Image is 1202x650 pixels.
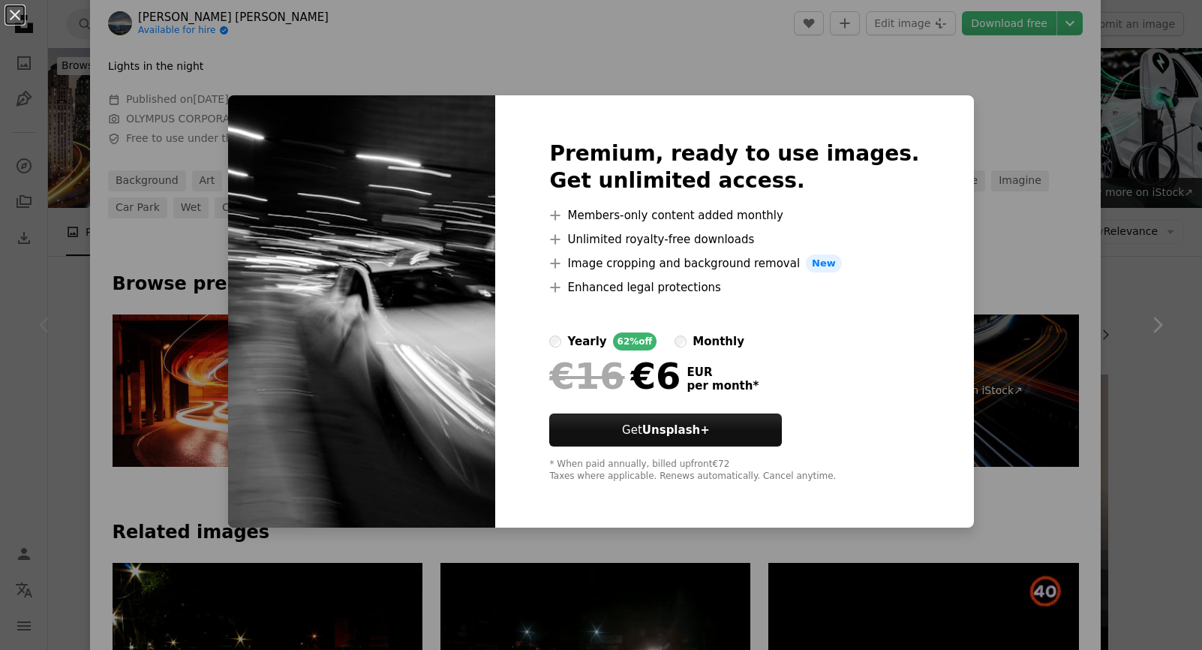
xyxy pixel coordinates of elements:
[549,254,919,272] li: Image cropping and background removal
[549,336,561,348] input: yearly62%off
[675,336,687,348] input: monthly
[806,254,842,272] span: New
[567,333,606,351] div: yearly
[549,357,624,396] span: €16
[693,333,744,351] div: monthly
[687,366,759,379] span: EUR
[642,423,710,437] strong: Unsplash+
[549,414,782,447] button: GetUnsplash+
[549,278,919,296] li: Enhanced legal protections
[549,140,919,194] h2: Premium, ready to use images. Get unlimited access.
[228,95,495,528] img: premium_photo-1728498509506-7d669d3faab7
[687,379,759,393] span: per month *
[549,206,919,224] li: Members-only content added monthly
[549,357,681,396] div: €6
[549,230,919,248] li: Unlimited royalty-free downloads
[549,459,919,483] div: * When paid annually, billed upfront €72 Taxes where applicable. Renews automatically. Cancel any...
[613,333,657,351] div: 62% off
